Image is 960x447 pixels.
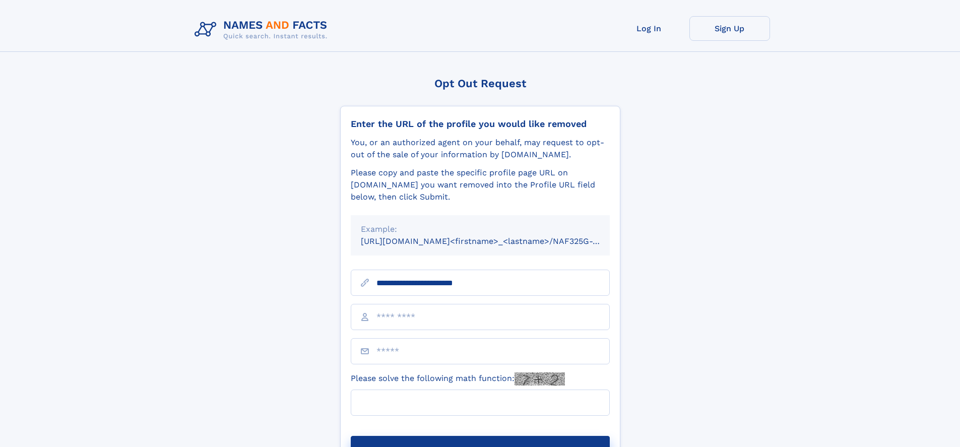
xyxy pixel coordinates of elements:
a: Log In [609,16,689,41]
label: Please solve the following math function: [351,372,565,386]
div: Please copy and paste the specific profile page URL on [DOMAIN_NAME] you want removed into the Pr... [351,167,610,203]
small: [URL][DOMAIN_NAME]<firstname>_<lastname>/NAF325G-xxxxxxxx [361,236,629,246]
img: Logo Names and Facts [190,16,336,43]
div: Enter the URL of the profile you would like removed [351,118,610,130]
div: You, or an authorized agent on your behalf, may request to opt-out of the sale of your informatio... [351,137,610,161]
div: Example: [361,223,600,235]
div: Opt Out Request [340,77,620,90]
a: Sign Up [689,16,770,41]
